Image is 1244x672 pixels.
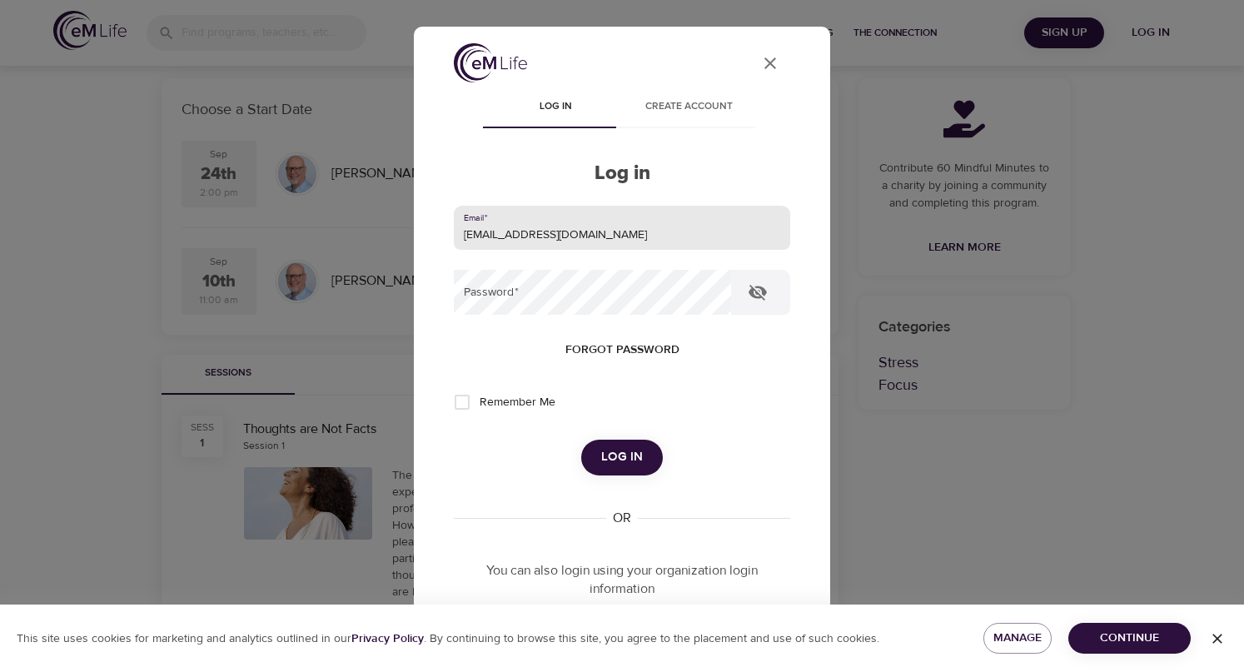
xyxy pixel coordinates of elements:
[454,88,790,128] div: disabled tabs example
[750,43,790,83] button: close
[565,340,679,361] span: Forgot password
[606,509,638,528] div: OR
[499,98,612,116] span: Log in
[454,162,790,186] h2: Log in
[351,631,424,646] b: Privacy Policy
[454,561,790,600] p: You can also login using your organization login information
[581,440,663,475] button: Log in
[601,446,643,468] span: Log in
[632,98,745,116] span: Create account
[559,335,686,366] button: Forgot password
[1082,628,1177,649] span: Continue
[480,394,555,411] span: Remember Me
[454,43,527,82] img: logo
[997,628,1038,649] span: Manage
